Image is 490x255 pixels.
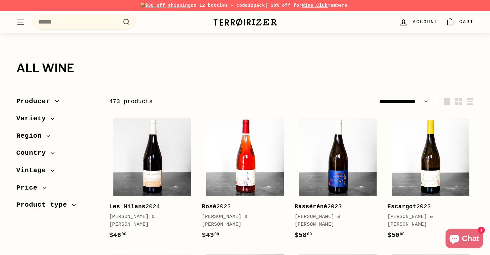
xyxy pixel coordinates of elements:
[395,13,442,32] a: Account
[16,131,47,142] span: Region
[16,198,99,215] button: Product type
[109,113,196,247] a: Les Milans2024[PERSON_NAME] & [PERSON_NAME]
[16,165,51,176] span: Vintage
[388,202,467,211] div: 2023
[16,182,43,193] span: Price
[302,3,328,8] a: Wine Club
[295,203,327,210] b: Rasséréné
[121,232,126,237] sup: 00
[109,97,292,106] div: 473 products
[16,129,99,146] button: Region
[109,203,146,210] b: Les Milans
[109,231,127,239] span: $46
[16,181,99,198] button: Price
[16,163,99,181] button: Vintage
[16,112,99,129] button: Variety
[295,231,312,239] span: $58
[16,200,72,211] span: Product type
[214,232,219,237] sup: 00
[295,202,375,211] div: 2023
[145,3,191,8] span: $30 off shipping
[388,213,467,229] div: [PERSON_NAME] & [PERSON_NAME]
[442,13,478,32] a: Cart
[307,232,312,237] sup: 00
[109,213,189,229] div: [PERSON_NAME] & [PERSON_NAME]
[202,113,288,247] a: Rosé2023[PERSON_NAME] & [PERSON_NAME]
[202,202,282,211] div: 2023
[388,231,405,239] span: $50
[388,113,474,247] a: Escargot2023[PERSON_NAME] & [PERSON_NAME]
[202,203,216,210] b: Rosé
[16,113,51,124] span: Variety
[16,94,99,112] button: Producer
[295,113,381,247] a: Rasséréné2023[PERSON_NAME] & [PERSON_NAME]
[388,203,417,210] b: Escargot
[295,213,375,229] div: [PERSON_NAME] & [PERSON_NAME]
[109,202,189,211] div: 2024
[202,231,219,239] span: $43
[16,2,474,9] p: 📦 on 12 bottles - code | 10% off for members.
[16,96,55,107] span: Producer
[248,3,265,8] strong: 12pack
[413,18,438,25] span: Account
[459,18,474,25] span: Cart
[444,229,485,250] inbox-online-store-chat: Shopify online store chat
[400,232,405,237] sup: 00
[16,148,51,159] span: Country
[202,213,282,229] div: [PERSON_NAME] & [PERSON_NAME]
[16,62,474,75] h1: All wine
[16,146,99,163] button: Country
